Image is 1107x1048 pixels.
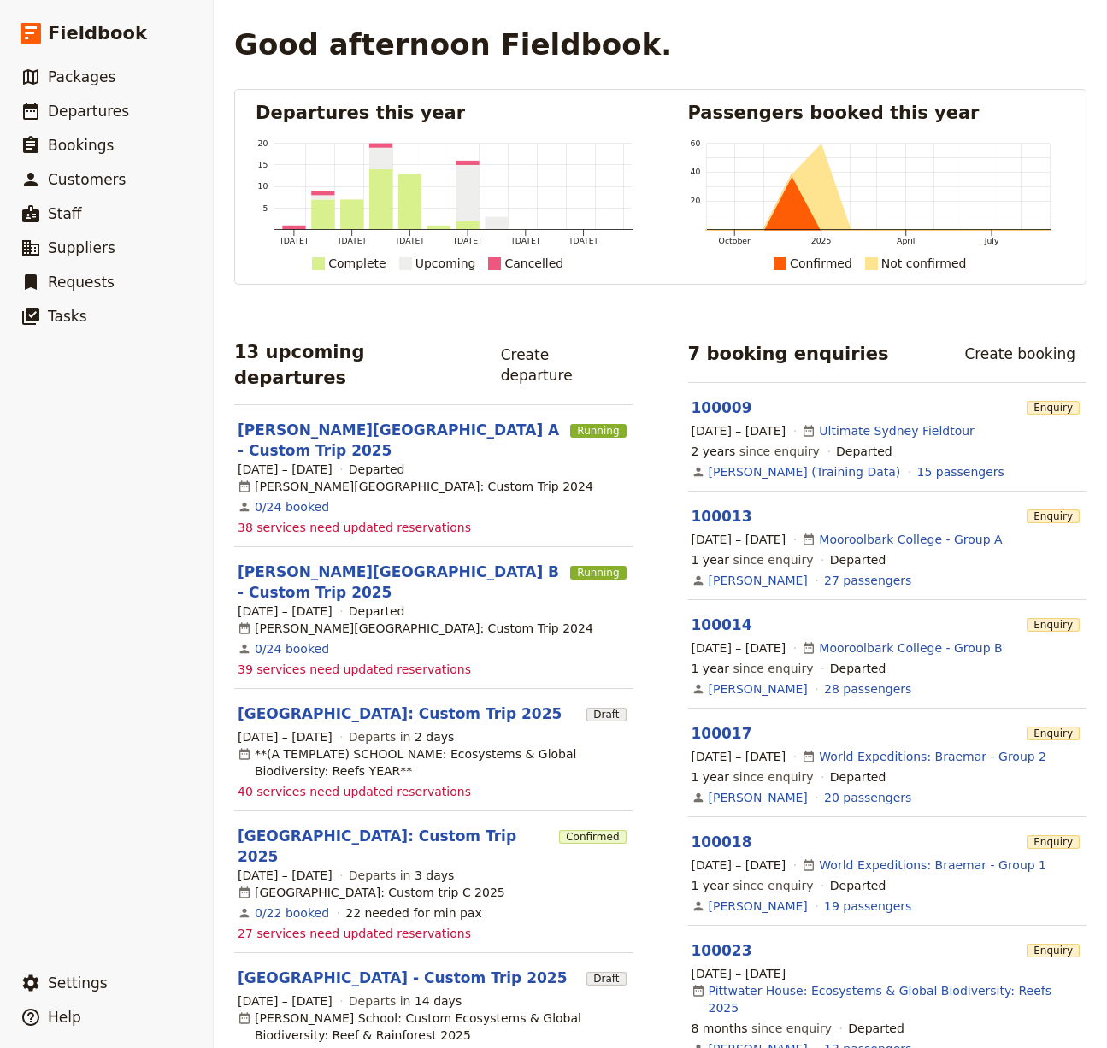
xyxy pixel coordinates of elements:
[1027,727,1080,740] span: Enquiry
[692,1022,748,1035] span: 8 months
[255,904,329,921] a: View the bookings for this departure
[709,898,808,915] a: [PERSON_NAME]
[234,339,476,391] h2: 13 upcoming departures
[48,274,115,291] span: Requests
[263,203,268,213] tspan: 5
[415,994,462,1008] span: 14 days
[349,728,454,745] span: Departs in
[718,236,750,245] tspan: October
[1027,944,1080,957] span: Enquiry
[1027,618,1080,632] span: Enquiry
[953,339,1086,368] a: Create booking
[238,461,333,478] span: [DATE] – [DATE]
[397,236,424,245] tspan: [DATE]
[258,138,268,148] tspan: 20
[692,399,752,416] a: 100009
[917,463,1004,480] a: View the passengers for this booking
[824,572,911,589] a: View the passengers for this booking
[234,27,672,62] h1: Good afternoon Fieldbook.
[349,867,454,884] span: Departs in
[48,205,82,222] span: Staff
[692,551,814,568] span: since enquiry
[692,445,736,458] span: 2 years
[238,745,630,780] div: **(A TEMPLATE) SCHOOL NAME: Ecosystems & Global Biodiversity: Reefs YEAR**
[692,1020,833,1037] span: since enquiry
[238,925,471,942] span: 27 services need updated reservations
[819,639,1002,656] a: Mooroolbark College - Group B
[692,553,730,567] span: 1 year
[504,253,563,274] div: Cancelled
[48,239,115,256] span: Suppliers
[345,904,482,921] div: 22 needed for min pax
[688,100,1066,126] h2: Passengers booked this year
[255,640,329,657] a: View the bookings for this departure
[415,730,454,744] span: 2 days
[48,103,129,120] span: Departures
[415,868,454,882] span: 3 days
[238,603,333,620] span: [DATE] – [DATE]
[830,551,886,568] div: Departed
[238,867,333,884] span: [DATE] – [DATE]
[238,478,593,495] div: [PERSON_NAME][GEOGRAPHIC_DATA]: Custom Trip 2024
[897,236,915,245] tspan: April
[692,770,730,784] span: 1 year
[692,725,752,742] a: 100017
[984,236,999,245] tspan: July
[238,420,563,461] a: [PERSON_NAME][GEOGRAPHIC_DATA] A - Custom Trip 2025
[709,572,808,589] a: [PERSON_NAME]
[709,789,808,806] a: [PERSON_NAME]
[692,768,814,786] span: since enquiry
[256,100,633,126] h2: Departures this year
[455,236,482,245] tspan: [DATE]
[490,340,633,390] a: Create departure
[848,1020,904,1037] div: Departed
[692,639,786,656] span: [DATE] – [DATE]
[690,196,700,205] tspan: 20
[690,168,700,177] tspan: 40
[349,992,462,1010] span: Departs in
[238,826,552,867] a: [GEOGRAPHIC_DATA]: Custom Trip 2025
[349,603,405,620] div: Departed
[819,422,975,439] a: Ultimate Sydney Fieldtour
[238,783,471,800] span: 40 services need updated reservations
[255,498,329,515] a: View the bookings for this departure
[819,748,1046,765] a: World Expeditions: Braemar - Group 2
[1027,401,1080,415] span: Enquiry
[824,680,911,698] a: View the passengers for this booking
[238,704,562,724] a: [GEOGRAPHIC_DATA]: Custom Trip 2025
[692,443,820,460] span: since enquiry
[1027,835,1080,849] span: Enquiry
[709,982,1084,1016] a: Pittwater House: Ecosystems & Global Biodiversity: Reefs 2025
[48,137,114,154] span: Bookings
[349,461,405,478] div: Departed
[238,968,568,988] a: [GEOGRAPHIC_DATA] - Custom Trip 2025
[692,508,752,525] a: 100013
[570,566,626,580] span: Running
[692,660,814,677] span: since enquiry
[48,171,126,188] span: Customers
[559,830,626,844] span: Confirmed
[571,236,598,245] tspan: [DATE]
[586,972,626,986] span: Draft
[692,942,752,959] a: 100023
[415,253,476,274] div: Upcoming
[258,181,268,191] tspan: 10
[258,160,268,169] tspan: 15
[824,789,911,806] a: View the passengers for this booking
[830,768,886,786] div: Departed
[709,463,901,480] a: [PERSON_NAME] (Training Data)
[48,1009,81,1026] span: Help
[692,616,752,633] a: 100014
[238,728,333,745] span: [DATE] – [DATE]
[819,531,1002,548] a: Mooroolbark College - Group A
[238,519,471,536] span: 38 services need updated reservations
[238,1010,630,1044] div: [PERSON_NAME] School: Custom Ecosystems & Global Biodiversity: Reef & Rainforest 2025
[48,68,115,85] span: Packages
[692,833,752,851] a: 100018
[692,422,786,439] span: [DATE] – [DATE]
[238,992,333,1010] span: [DATE] – [DATE]
[48,308,87,325] span: Tasks
[339,236,366,245] tspan: [DATE]
[824,898,911,915] a: View the passengers for this booking
[830,660,886,677] div: Departed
